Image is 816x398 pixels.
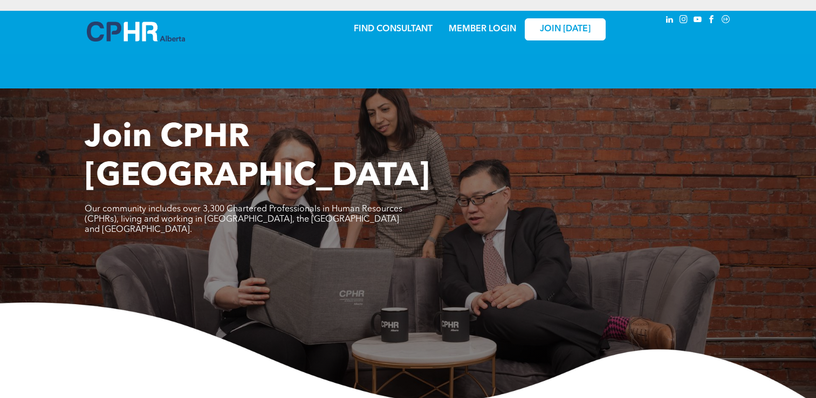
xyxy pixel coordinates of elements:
a: youtube [692,13,704,28]
a: FIND CONSULTANT [354,25,433,33]
span: Our community includes over 3,300 Chartered Professionals in Human Resources (CPHRs), living and ... [85,205,402,234]
span: JOIN [DATE] [540,24,591,35]
span: Join CPHR [GEOGRAPHIC_DATA] [85,122,430,193]
a: instagram [678,13,690,28]
a: facebook [706,13,718,28]
img: A blue and white logo for cp alberta [87,22,185,42]
a: linkedin [664,13,676,28]
a: Social network [720,13,732,28]
a: JOIN [DATE] [525,18,606,40]
a: MEMBER LOGIN [449,25,516,33]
